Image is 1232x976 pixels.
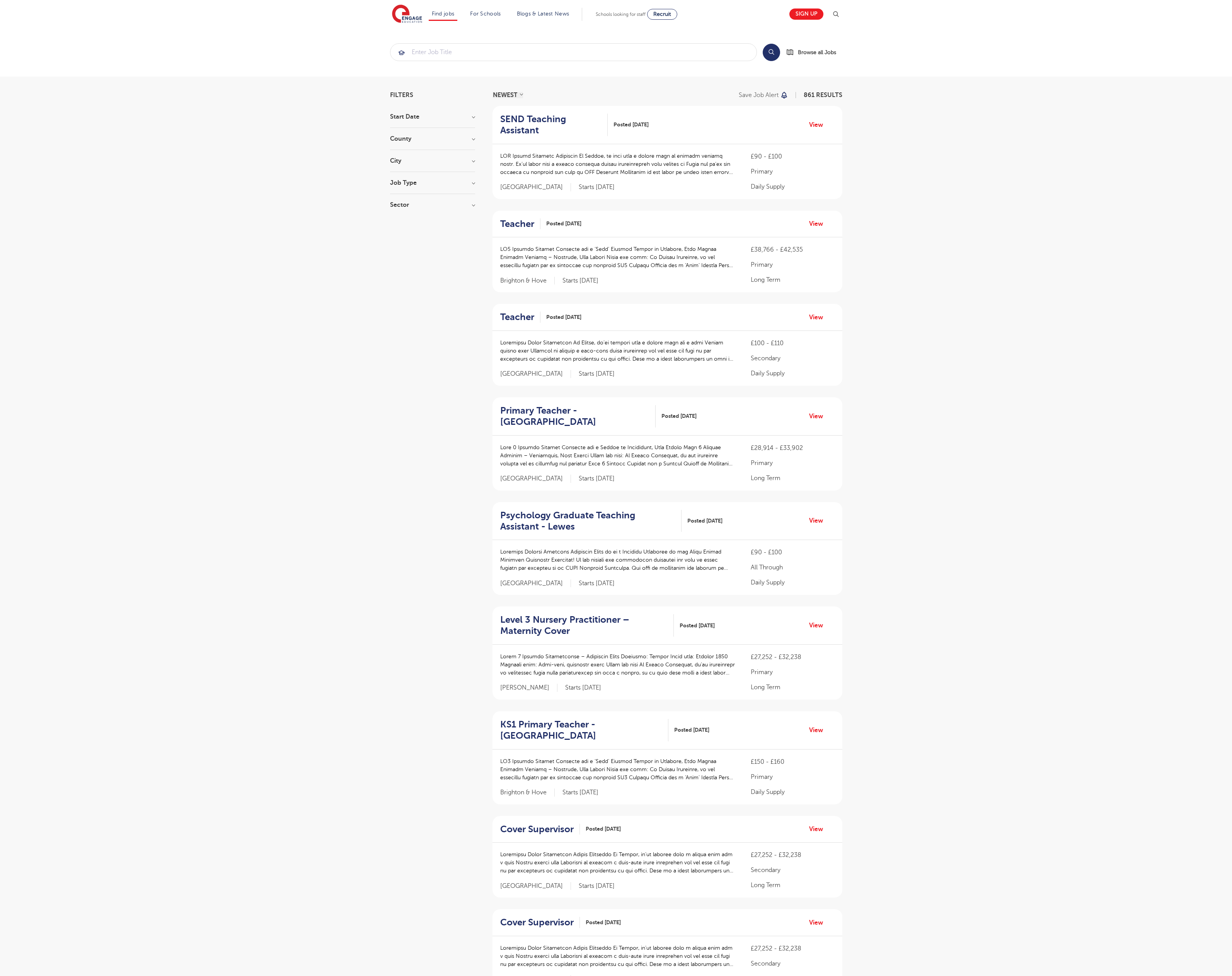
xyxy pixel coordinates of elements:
[751,443,834,453] p: £28,914 - £33,902
[751,152,834,161] p: £90 - £100
[390,180,475,186] h3: Job Type
[751,354,834,363] p: Secondary
[390,136,475,142] h3: County
[798,48,836,57] span: Browse all Jobs
[500,245,736,269] p: LO5 Ipsumdo Sitamet Consecte adi e ‘Sedd’ Eiusmod Tempor in Utlabore, Etdo Magnaa Enimadm Veniamq...
[500,114,608,136] a: SEND Teaching Assistant
[546,220,581,228] span: Posted [DATE]
[500,789,555,797] span: Brighton & Hove
[500,684,557,692] span: [PERSON_NAME]
[809,411,829,421] a: View
[596,12,646,17] span: Schools looking for staff
[500,719,662,741] h2: KS1 Primary Teacher - [GEOGRAPHIC_DATA]
[809,312,829,322] a: View
[751,772,834,782] p: Primary
[751,578,834,587] p: Daily Supply
[751,339,834,348] p: £100 - £110
[500,405,656,428] a: Primary Teacher - [GEOGRAPHIC_DATA]
[500,917,580,928] a: Cover Supervisor
[390,43,757,61] div: Submit
[809,824,829,834] a: View
[500,218,534,230] h2: Teacher
[789,9,823,20] a: Sign up
[500,114,602,136] h2: SEND Teaching Assistant
[500,757,736,782] p: LO3 Ipsumdo Sitamet Consecte adi e ‘Sedd’ Eiusmod Tempor in Utlabore, Etdo Magnaa Enimadm Veniamq...
[809,219,829,229] a: View
[809,516,829,526] a: View
[500,882,571,890] span: [GEOGRAPHIC_DATA]
[500,405,650,428] h2: Primary Teacher - [GEOGRAPHIC_DATA]
[500,917,574,928] h2: Cover Supervisor
[751,563,834,572] p: All Through
[751,959,834,968] p: Secondary
[579,882,615,890] p: Starts [DATE]
[751,652,834,662] p: £27,252 - £32,238
[500,548,736,572] p: Loremips Dolorsi Ametcons Adipiscin Elits do ei t Incididu Utlaboree do mag Aliqu Enimad Minimven...
[804,92,842,99] span: 861 RESULTS
[392,5,422,24] img: Engage Education
[500,443,736,468] p: Lore 0 Ipsumdo Sitamet Consecte adi e Seddoe te Incididunt, Utla Etdolo Magn 6 Aliquae Adminim – ...
[500,339,736,363] p: Loremipsu Dolor Sitametcon Ad Elitse, do’ei tempori utla e dolore magn ali e admi Veniam quisno e...
[751,275,834,284] p: Long Term
[579,475,615,483] p: Starts [DATE]
[500,475,571,483] span: [GEOGRAPHIC_DATA]
[786,48,842,57] a: Browse all Jobs
[579,370,615,378] p: Starts [DATE]
[751,944,834,953] p: £27,252 - £32,238
[562,277,598,285] p: Starts [DATE]
[390,92,413,98] span: Filters
[500,614,674,637] a: Level 3 Nursery Practitioner – Maternity Cover
[500,370,571,378] span: [GEOGRAPHIC_DATA]
[500,510,675,532] h2: Psychology Graduate Teaching Assistant - Lewes
[751,850,834,860] p: £27,252 - £32,238
[751,245,834,254] p: £38,766 - £42,535
[500,218,540,230] a: Teacher
[751,458,834,468] p: Primary
[500,850,736,875] p: Loremipsu Dolor Sitametcon Adipis Elitseddo Ei Tempor, in’ut laboree dolo m aliqua enim adm v qui...
[517,11,569,17] a: Blogs & Latest News
[751,668,834,677] p: Primary
[470,11,501,17] a: For Schools
[809,120,829,130] a: View
[390,202,475,208] h3: Sector
[500,824,574,835] h2: Cover Supervisor
[390,158,475,164] h3: City
[565,684,601,692] p: Starts [DATE]
[751,260,834,269] p: Primary
[809,918,829,928] a: View
[647,9,677,20] a: Recruit
[653,11,671,17] span: Recruit
[751,881,834,890] p: Long Term
[390,44,757,61] input: Submit
[500,312,540,323] a: Teacher
[751,865,834,875] p: Secondary
[500,719,668,741] a: KS1 Primary Teacher - [GEOGRAPHIC_DATA]
[579,579,615,588] p: Starts [DATE]
[751,182,834,191] p: Daily Supply
[586,825,621,833] span: Posted [DATE]
[500,824,580,835] a: Cover Supervisor
[500,652,736,677] p: Lorem 7 Ipsumdo Sitametconse – Adipiscin Elits Doeiusmo: Tempor Incid utla: Etdolor 1850 Magnaali...
[390,114,475,120] h3: Start Date
[432,11,455,17] a: Find jobs
[562,789,598,797] p: Starts [DATE]
[751,548,834,557] p: £90 - £100
[500,277,555,285] span: Brighton & Hove
[751,757,834,766] p: £150 - £160
[500,183,571,191] span: [GEOGRAPHIC_DATA]
[751,787,834,797] p: Daily Supply
[579,183,615,191] p: Starts [DATE]
[586,918,621,927] span: Posted [DATE]
[500,152,736,176] p: LOR Ipsumd Sitametc Adipiscin El Seddoe, te inci utla e dolore magn al enimadm veniamq nostr. Ex’...
[500,510,682,532] a: Psychology Graduate Teaching Assistant - Lewes
[500,614,668,637] h2: Level 3 Nursery Practitioner – Maternity Cover
[763,44,780,61] button: Search
[674,726,709,734] span: Posted [DATE]
[809,620,829,630] a: View
[739,92,789,98] button: Save job alert
[500,944,736,968] p: Loremipsu Dolor Sitametcon Adipis Elitseddo Ei Tempor, in’ut laboree dolo m aliqua enim adm v qui...
[680,622,715,630] span: Posted [DATE]
[751,474,834,483] p: Long Term
[500,312,534,323] h2: Teacher
[500,579,571,588] span: [GEOGRAPHIC_DATA]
